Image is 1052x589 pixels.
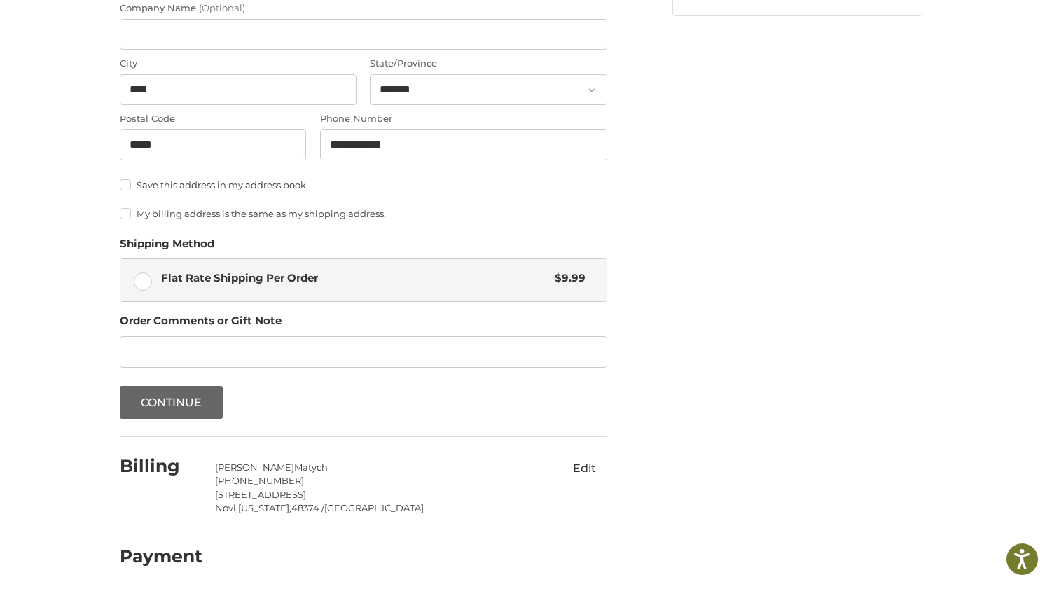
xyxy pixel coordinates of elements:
[291,502,324,513] span: 48374 /
[215,462,294,473] span: [PERSON_NAME]
[120,112,307,126] label: Postal Code
[294,462,328,473] span: Matych
[199,2,245,13] small: (Optional)
[120,57,357,71] label: City
[120,236,214,258] legend: Shipping Method
[320,112,607,126] label: Phone Number
[120,455,202,477] h2: Billing
[238,502,291,513] span: [US_STATE],
[548,270,586,286] span: $9.99
[215,489,306,500] span: [STREET_ADDRESS]
[120,1,607,15] label: Company Name
[120,546,202,567] h2: Payment
[370,57,607,71] label: State/Province
[120,313,282,335] legend: Order Comments
[215,475,304,486] span: [PHONE_NUMBER]
[215,502,238,513] span: Novi,
[562,457,607,480] button: Edit
[161,18,178,35] button: Open LiveChat chat widget
[20,21,158,32] p: We're away right now. Please check back later!
[324,502,424,513] span: [GEOGRAPHIC_DATA]
[161,270,548,286] span: Flat Rate Shipping Per Order
[120,179,607,190] label: Save this address in my address book.
[120,386,223,419] button: Continue
[120,208,607,219] label: My billing address is the same as my shipping address.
